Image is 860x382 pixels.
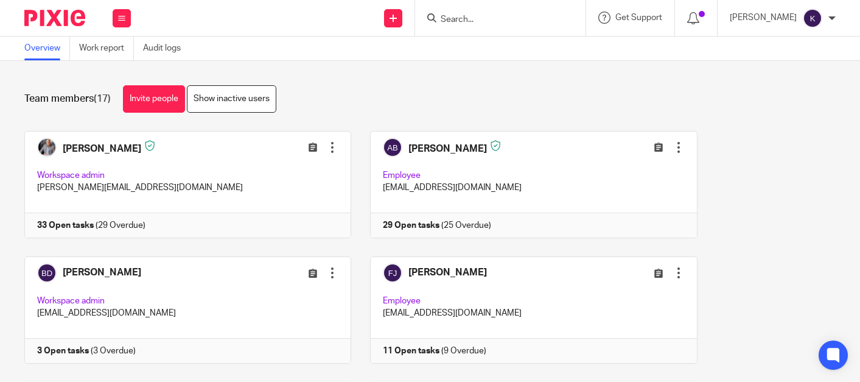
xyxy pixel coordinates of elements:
[730,12,797,24] p: [PERSON_NAME]
[79,37,134,60] a: Work report
[187,85,276,113] a: Show inactive users
[24,93,111,105] h1: Team members
[123,85,185,113] a: Invite people
[615,13,662,22] span: Get Support
[803,9,822,28] img: svg%3E
[94,94,111,104] span: (17)
[143,37,190,60] a: Audit logs
[24,37,70,60] a: Overview
[24,10,85,26] img: Pixie
[439,15,549,26] input: Search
